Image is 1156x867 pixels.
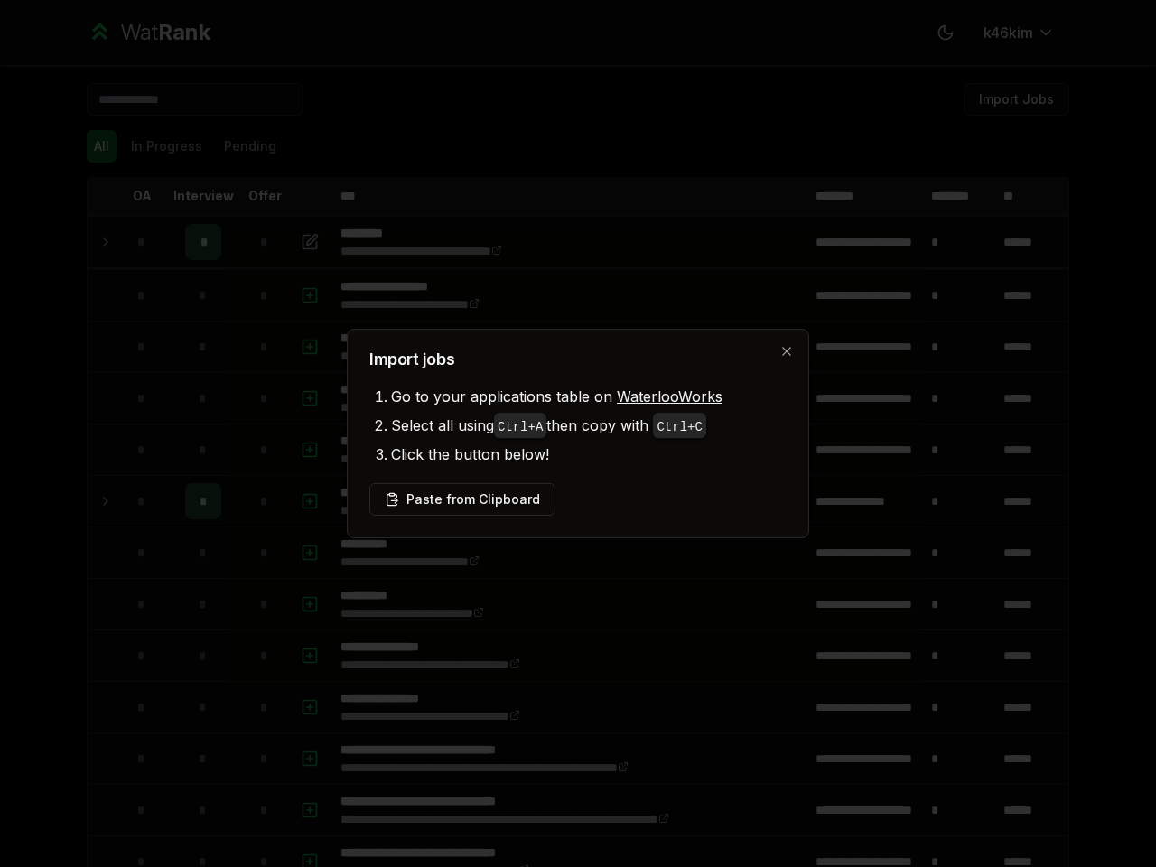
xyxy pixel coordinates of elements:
li: Select all using then copy with [391,411,787,440]
code: Ctrl+ A [498,420,543,434]
button: Paste from Clipboard [369,483,555,516]
li: Click the button below! [391,440,787,469]
h2: Import jobs [369,351,787,368]
li: Go to your applications table on [391,382,787,411]
code: Ctrl+ C [657,420,702,434]
a: WaterlooWorks [617,387,722,406]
